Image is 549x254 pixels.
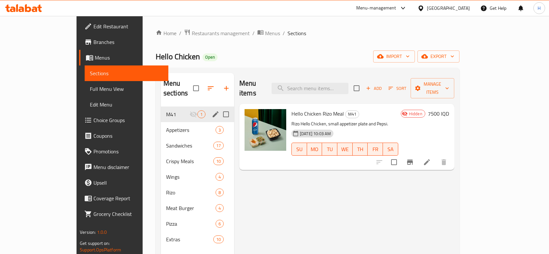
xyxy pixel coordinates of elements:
span: Select section [350,81,363,95]
span: Extras [166,235,213,243]
span: 1 [198,111,205,118]
a: Edit Menu [85,97,168,112]
span: Edit Restaurant [93,22,163,30]
a: Upsell [79,175,168,190]
span: Hidden [406,111,425,117]
li: / [252,29,255,37]
div: items [213,235,224,243]
span: TU [325,145,335,154]
button: export [417,50,459,63]
a: Coverage Report [79,190,168,206]
span: Meat Burger [166,204,216,212]
span: H [538,5,541,12]
p: Rizo Hello Chicken, small appetizer plate and Pepsi. [291,120,398,128]
div: Open [203,53,218,61]
span: 6 [216,221,223,227]
div: Pizza6 [161,216,234,232]
span: Hello Chicken Rizo Meal [291,109,344,119]
span: SA [386,145,396,154]
div: items [216,126,224,134]
input: search [272,83,348,94]
h6: 7500 IQD [428,109,449,118]
span: Add item [363,83,384,93]
div: M411edit [161,106,234,122]
button: Branch-specific-item [402,154,418,170]
span: Menus [265,29,280,37]
a: Restaurants management [184,29,250,37]
span: Sort [388,85,406,92]
button: Add section [218,80,234,96]
div: [GEOGRAPHIC_DATA] [427,5,470,12]
span: Open [203,54,218,60]
button: TU [322,143,337,156]
span: Grocery Checklist [93,210,163,218]
button: Manage items [411,78,454,98]
a: Menu disclaimer [79,159,168,175]
span: Edit Menu [90,101,163,108]
div: Appetizers3 [161,122,234,138]
span: Menu disclaimer [93,163,163,171]
span: 1.0.0 [97,228,107,236]
div: Meat Burger4 [161,200,234,216]
span: SU [294,145,304,154]
span: 4 [216,205,223,211]
span: Manage items [416,80,449,96]
span: import [378,52,410,61]
span: 10 [214,158,223,164]
span: Sandwiches [166,142,213,149]
span: export [423,52,454,61]
button: FR [368,143,383,156]
div: Wings4 [161,169,234,185]
div: Sandwiches17 [161,138,234,153]
a: Full Menu View [85,81,168,97]
span: 3 [216,127,223,133]
span: Select all sections [189,81,203,95]
span: Appetizers [166,126,216,134]
span: M41 [345,110,359,118]
span: M41 [166,110,190,118]
button: SA [383,143,398,156]
span: 17 [214,143,223,149]
button: delete [436,154,452,170]
span: TH [355,145,365,154]
span: Wings [166,173,216,181]
a: Menus [257,29,280,37]
nav: breadcrumb [156,29,459,37]
span: Select to update [387,155,401,169]
li: / [283,29,285,37]
span: 10 [214,236,223,243]
span: Rizo [166,189,216,196]
a: Edit Restaurant [79,19,168,34]
span: MO [310,145,320,154]
a: Promotions [79,144,168,159]
span: Sections [288,29,306,37]
span: [DATE] 10:03 AM [297,131,333,137]
div: Menu-management [356,4,396,12]
a: Branches [79,34,168,50]
span: Crispy Meals [166,157,213,165]
span: Version: [80,228,96,236]
span: WE [340,145,350,154]
button: TH [353,143,368,156]
li: / [179,29,181,37]
div: Crispy Meals10 [161,153,234,169]
button: Sort [387,83,408,93]
img: Hello Chicken Rizo Meal [245,109,286,151]
div: items [216,220,224,228]
span: Sort sections [203,80,218,96]
a: Grocery Checklist [79,206,168,222]
div: items [197,110,205,118]
h2: Menu sections [163,78,193,98]
a: Menus [79,50,168,65]
div: Rizo8 [161,185,234,200]
span: Full Menu View [90,85,163,93]
span: Pizza [166,220,216,228]
span: 8 [216,190,223,196]
a: Choice Groups [79,112,168,128]
span: FR [370,145,380,154]
span: Promotions [93,148,163,155]
span: Coupons [93,132,163,140]
span: Get support on: [80,239,110,247]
